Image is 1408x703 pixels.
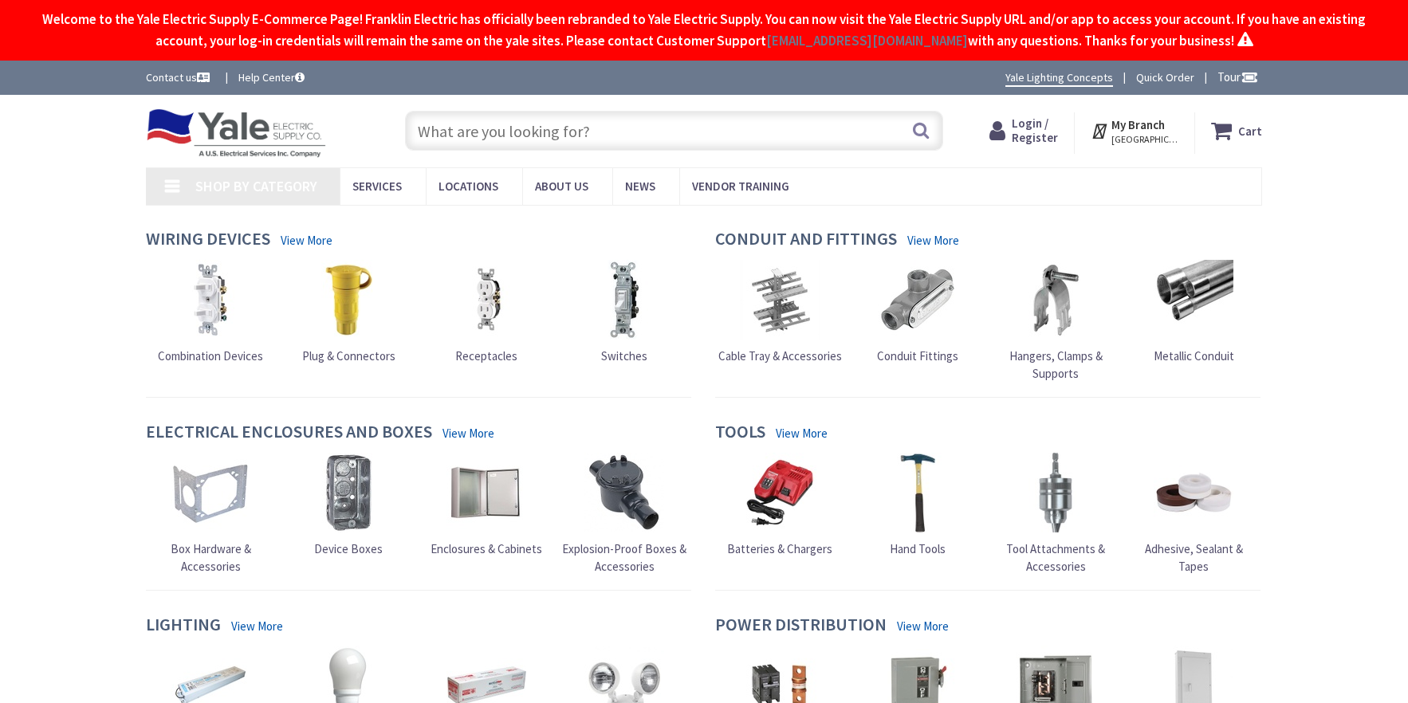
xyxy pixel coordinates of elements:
[727,453,832,557] a: Batteries & Chargers Batteries & Chargers
[560,453,690,575] a: Explosion-Proof Boxes & Accessories Explosion-Proof Boxes & Accessories
[877,260,958,364] a: Conduit Fittings Conduit Fittings
[1016,260,1095,340] img: Hangers, Clamps & Supports
[158,348,263,363] span: Combination Devices
[878,260,958,340] img: Conduit Fittings
[990,453,1121,575] a: Tool Attachments & Accessories Tool Attachments & Accessories
[584,260,664,364] a: Switches Switches
[431,541,542,556] span: Enclosures & Cabinets
[446,260,526,364] a: Receptacles Receptacles
[171,260,250,340] img: Combination Devices
[776,425,828,442] a: View More
[584,453,664,532] img: Explosion-Proof Boxes & Accessories
[281,232,332,249] a: View More
[1111,133,1179,146] span: [GEOGRAPHIC_DATA], [GEOGRAPHIC_DATA]
[1154,260,1233,340] img: Metallic Conduit
[562,541,686,573] span: Explosion-Proof Boxes & Accessories
[1238,116,1262,145] strong: Cart
[877,348,958,363] span: Conduit Fittings
[1154,348,1234,363] span: Metallic Conduit
[352,179,402,194] span: Services
[1154,453,1233,532] img: Adhesive, Sealant & Tapes
[601,348,647,363] span: Switches
[1211,116,1262,145] a: Cart
[1154,260,1234,364] a: Metallic Conduit Metallic Conduit
[1012,116,1058,145] span: Login / Register
[878,453,958,532] img: Hand Tools
[446,453,526,532] img: Enclosures & Cabinets
[727,541,832,556] span: Batteries & Chargers
[1128,453,1259,575] a: Adhesive, Sealant & Tapes Adhesive, Sealant & Tapes
[1091,116,1179,145] div: My Branch [GEOGRAPHIC_DATA], [GEOGRAPHIC_DATA]
[231,618,283,634] a: View More
[171,453,250,532] img: Box Hardware & Accessories
[625,179,655,194] span: News
[146,422,432,445] h4: Electrical Enclosures and Boxes
[195,177,317,195] span: Shop By Category
[442,425,494,442] a: View More
[1136,69,1194,85] a: Quick Order
[766,30,968,52] a: [EMAIL_ADDRESS][DOMAIN_NAME]
[715,422,765,445] h4: Tools
[1016,453,1095,532] img: Tool Attachments & Accessories
[302,348,395,363] span: Plug & Connectors
[878,453,958,557] a: Hand Tools Hand Tools
[1009,348,1103,380] span: Hangers, Clamps & Supports
[897,618,949,634] a: View More
[718,260,842,364] a: Cable Tray & Accessories Cable Tray & Accessories
[405,111,943,151] input: What are you looking for?
[1111,117,1165,132] strong: My Branch
[145,453,276,575] a: Box Hardware & Accessories Box Hardware & Accessories
[314,541,383,556] span: Device Boxes
[431,453,542,557] a: Enclosures & Cabinets Enclosures & Cabinets
[715,229,897,252] h4: Conduit and Fittings
[446,260,526,340] img: Receptacles
[146,108,326,158] img: Yale Electric Supply Co.
[1217,69,1258,84] span: Tour
[146,229,270,252] h4: Wiring Devices
[715,615,887,638] h4: Power Distribution
[718,348,842,363] span: Cable Tray & Accessories
[439,179,498,194] span: Locations
[989,116,1058,145] a: Login / Register
[455,348,517,363] span: Receptacles
[1006,541,1105,573] span: Tool Attachments & Accessories
[171,541,251,573] span: Box Hardware & Accessories
[302,260,395,364] a: Plug & Connectors Plug & Connectors
[42,10,1366,49] span: Welcome to the Yale Electric Supply E-Commerce Page! Franklin Electric has officially been rebran...
[158,260,263,364] a: Combination Devices Combination Devices
[309,453,388,532] img: Device Boxes
[740,260,820,340] img: Cable Tray & Accessories
[890,541,946,556] span: Hand Tools
[238,69,305,85] a: Help Center
[990,260,1121,382] a: Hangers, Clamps & Supports Hangers, Clamps & Supports
[740,453,820,532] img: Batteries & Chargers
[309,260,388,340] img: Plug & Connectors
[584,260,664,340] img: Switches
[907,232,959,249] a: View More
[146,615,221,638] h4: Lighting
[1145,541,1243,573] span: Adhesive, Sealant & Tapes
[535,179,588,194] span: About Us
[692,179,789,194] span: Vendor Training
[309,453,388,557] a: Device Boxes Device Boxes
[146,69,213,85] a: Contact us
[1005,69,1113,87] a: Yale Lighting Concepts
